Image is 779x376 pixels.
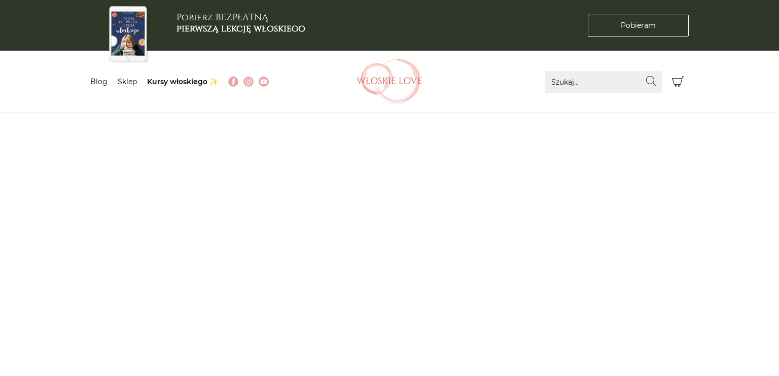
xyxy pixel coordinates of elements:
a: Pobieram [588,15,689,36]
img: Włoskielove [357,59,422,104]
span: Pobieram [621,20,656,31]
a: Sklep [118,77,137,86]
button: Koszyk [667,71,689,93]
a: Blog [90,77,108,86]
a: Kursy włoskiego ✨ [147,77,218,86]
h3: Pobierz BEZPŁATNĄ [176,12,305,34]
input: Szukaj... [545,71,662,93]
b: pierwszą lekcję włoskiego [176,22,305,35]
